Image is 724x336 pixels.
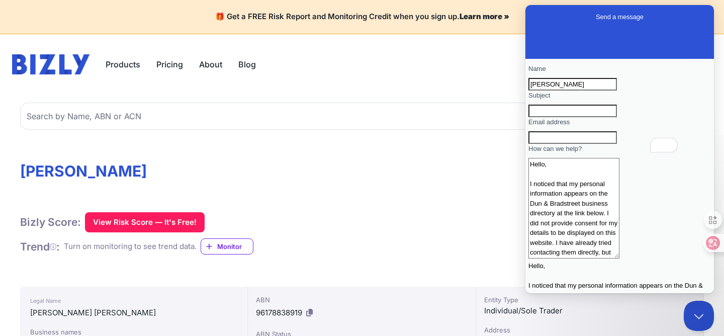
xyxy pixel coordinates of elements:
button: Products [106,58,140,70]
h1: [PERSON_NAME] [20,162,704,180]
span: Monitor [217,241,253,251]
input: Search by Name, ABN or ACN [20,103,704,130]
span: How can we help? [3,140,56,147]
div: Individual/Sole Trader [484,305,695,317]
a: Learn more » [460,12,509,21]
div: [PERSON_NAME] [PERSON_NAME] [30,307,237,319]
h1: Trend : [20,240,60,254]
iframe: To enrich screen reader interactions, please activate Accessibility in Grammarly extension settings [525,5,714,293]
a: About [199,58,222,70]
div: Entity Type [484,295,695,305]
h4: 🎁 Get a FREE Risk Report and Monitoring Credit when you sign up. [12,12,712,22]
span: Email address [3,113,44,121]
h1: Bizly Score: [20,215,81,229]
span: 96178838919 [256,308,302,317]
div: Address [484,325,695,335]
div: Turn on monitoring to see trend data. [64,241,197,253]
a: Monitor [201,238,253,255]
a: Pricing [156,58,183,70]
a: Blog [238,58,256,70]
iframe: Help Scout Beacon - Close [684,301,714,331]
span: Subject [3,87,25,94]
span: Name [3,60,21,67]
button: View Risk Score — It's Free! [85,212,205,232]
div: ABN [256,295,467,305]
div: Legal Name [30,295,237,307]
textarea: To enrich screen reader interactions, please activate Accessibility in Grammarly extension settings [3,153,94,254]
